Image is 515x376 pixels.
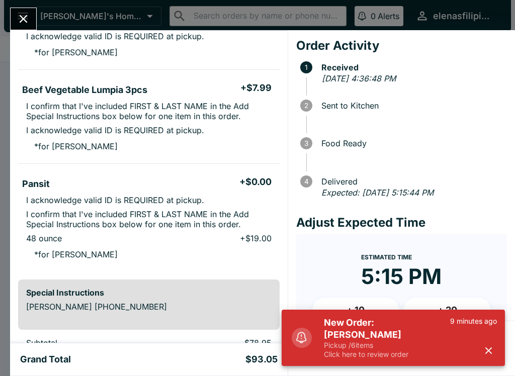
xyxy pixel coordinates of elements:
p: I confirm that I've included FIRST & LAST NAME in the Add Special Instructions box below for one ... [26,101,272,121]
button: + 10 [312,298,400,323]
p: $78.95 [174,338,272,348]
p: I confirm that I've included FIRST & LAST NAME in the Add Special Instructions box below for one ... [26,209,272,229]
text: 4 [304,177,308,185]
p: Click here to review order [324,350,450,359]
p: * for [PERSON_NAME] [26,47,118,57]
h5: New Order: [PERSON_NAME] [324,317,450,341]
p: I acknowledge valid ID is REQUIRED at pickup. [26,125,204,135]
time: 5:15 PM [361,263,442,290]
p: [PERSON_NAME] [PHONE_NUMBER] [26,302,272,312]
span: Delivered [316,177,507,186]
em: [DATE] 4:36:48 PM [322,73,396,83]
p: * for [PERSON_NAME] [26,141,118,151]
h5: Beef Vegetable Lumpia 3pcs [22,84,147,96]
h6: Special Instructions [26,288,272,298]
h5: + $7.99 [240,82,272,94]
p: I acknowledge valid ID is REQUIRED at pickup. [26,31,204,41]
text: 2 [304,102,308,110]
span: Sent to Kitchen [316,101,507,110]
p: 48 ounce [26,233,62,243]
p: Subtotal [26,338,157,348]
em: Expected: [DATE] 5:15:44 PM [321,187,434,198]
p: I acknowledge valid ID is REQUIRED at pickup. [26,195,204,205]
p: + $19.00 [240,233,272,243]
span: Estimated Time [361,253,412,261]
h5: $93.05 [245,353,278,365]
p: 9 minutes ago [450,317,497,326]
h5: + $0.00 [239,176,272,188]
p: * for [PERSON_NAME] [26,249,118,259]
button: + 20 [403,298,491,323]
span: Food Ready [316,139,507,148]
h5: Pansit [22,178,50,190]
button: Close [11,8,36,30]
h5: Grand Total [20,353,71,365]
p: Pickup / 6 items [324,341,450,350]
text: 1 [305,63,308,71]
h4: Order Activity [296,38,507,53]
span: Received [316,63,507,72]
text: 3 [304,139,308,147]
h4: Adjust Expected Time [296,215,507,230]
